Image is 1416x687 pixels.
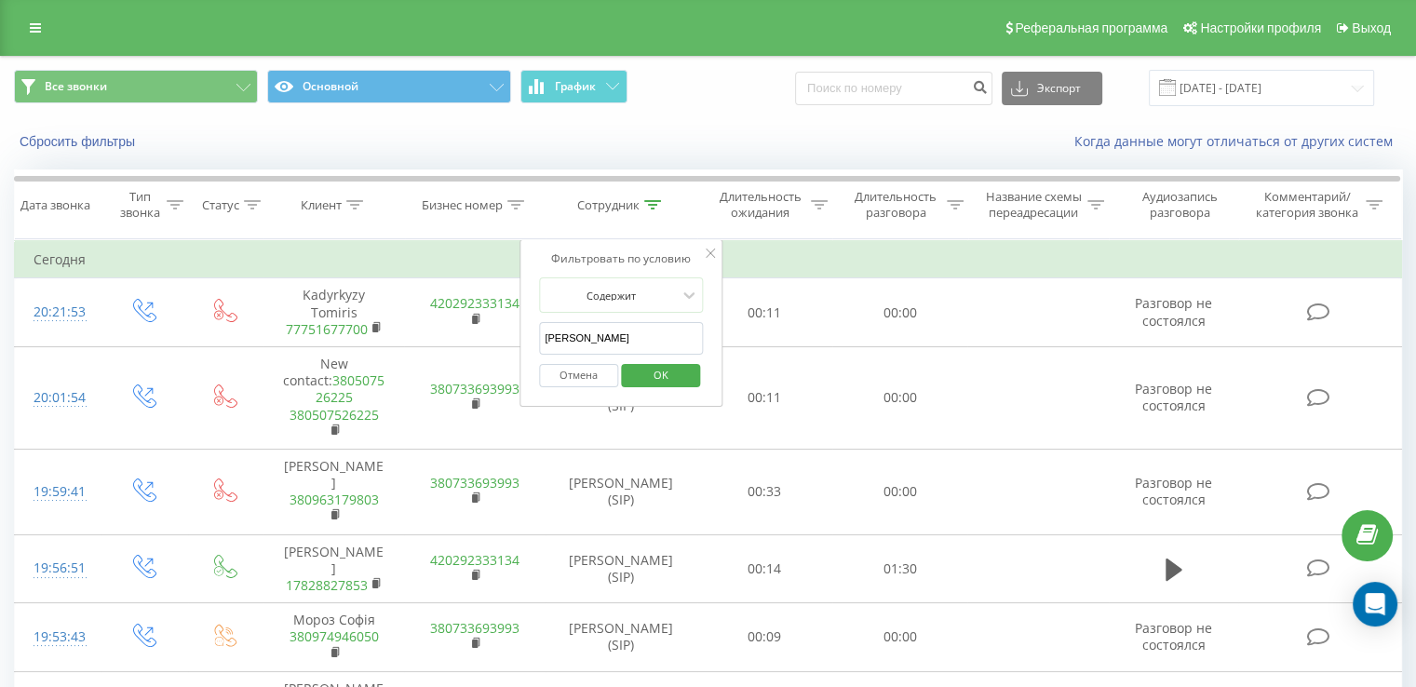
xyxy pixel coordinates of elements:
[45,79,107,94] span: Все звонки
[539,322,703,355] input: Введите значение
[1015,20,1167,35] span: Реферальная программа
[697,346,832,449] td: 00:11
[539,364,618,387] button: Отмена
[621,364,700,387] button: OK
[290,627,379,645] a: 380974946050
[697,449,832,534] td: 00:33
[422,197,503,213] div: Бизнес номер
[1135,380,1212,414] span: Разговор не состоялся
[316,371,385,406] a: 380507526225
[14,70,258,103] button: Все звонки
[832,534,967,603] td: 01:30
[15,241,1402,278] td: Сегодня
[795,72,992,105] input: Поиск по номеру
[714,189,807,221] div: Длительность ожидания
[697,278,832,347] td: 00:11
[1135,294,1212,329] span: Разговор не состоялся
[849,189,942,221] div: Длительность разговора
[1353,582,1397,626] div: Open Intercom Messenger
[555,80,596,93] span: График
[985,189,1083,221] div: Название схемы переадресации
[14,133,144,150] button: Сбросить фильтры
[1002,72,1102,105] button: Экспорт
[263,603,404,672] td: Мороз Софія
[539,249,703,268] div: Фильтровать по условию
[301,197,342,213] div: Клиент
[34,550,83,586] div: 19:56:51
[577,197,640,213] div: Сотрудник
[34,619,83,655] div: 19:53:43
[117,189,161,221] div: Тип звонка
[34,380,83,416] div: 20:01:54
[1135,474,1212,508] span: Разговор не состоялся
[290,406,379,424] a: 380507526225
[1200,20,1321,35] span: Настройки профиля
[430,380,519,397] a: 380733693993
[430,619,519,637] a: 380733693993
[1074,132,1402,150] a: Когда данные могут отличаться от других систем
[286,320,368,338] a: 77751677700
[520,70,627,103] button: График
[263,346,404,449] td: New contact:
[1135,619,1212,653] span: Разговор не состоялся
[832,449,967,534] td: 00:00
[34,294,83,330] div: 20:21:53
[635,360,687,389] span: OK
[263,278,404,347] td: Kadyrkyzy Tomiris
[1252,189,1361,221] div: Комментарий/категория звонка
[267,70,511,103] button: Основной
[290,491,379,508] a: 380963179803
[546,449,697,534] td: [PERSON_NAME] (SIP)
[697,603,832,672] td: 00:09
[20,197,90,213] div: Дата звонка
[430,294,519,312] a: 420292333134
[832,603,967,672] td: 00:00
[286,576,368,594] a: 17828827853
[832,346,967,449] td: 00:00
[263,534,404,603] td: [PERSON_NAME]
[430,474,519,492] a: 380733693993
[430,551,519,569] a: 420292333134
[263,449,404,534] td: [PERSON_NAME]
[546,603,697,672] td: [PERSON_NAME] (SIP)
[832,278,967,347] td: 00:00
[1126,189,1234,221] div: Аудиозапись разговора
[202,197,239,213] div: Статус
[697,534,832,603] td: 00:14
[1352,20,1391,35] span: Выход
[546,534,697,603] td: [PERSON_NAME] (SIP)
[34,474,83,510] div: 19:59:41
